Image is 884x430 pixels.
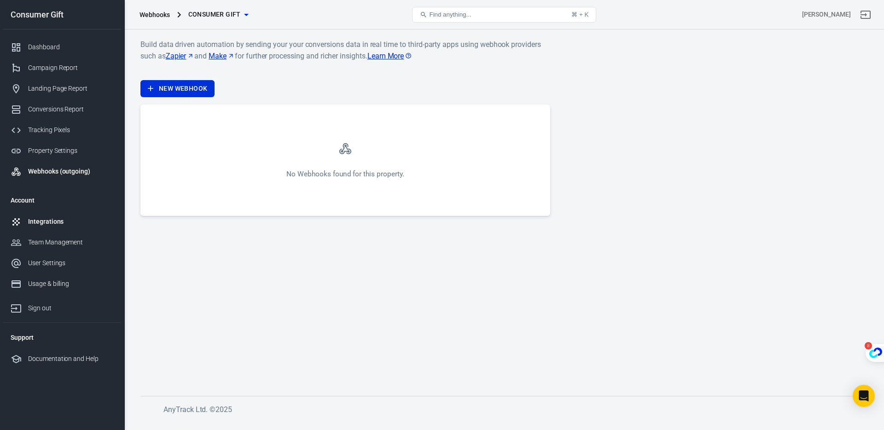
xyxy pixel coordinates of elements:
[3,211,121,232] a: Integrations
[28,238,114,247] div: Team Management
[3,326,121,349] li: Support
[28,63,114,73] div: Campaign Report
[412,7,596,23] button: Find anything...⌘ + K
[3,140,121,161] a: Property Settings
[3,232,121,253] a: Team Management
[140,80,215,97] a: New Webhook
[28,105,114,114] div: Conversions Report
[3,78,121,99] a: Landing Page Report
[209,50,235,62] a: Make
[166,50,195,62] a: Zapier
[28,258,114,268] div: User Settings
[140,39,550,73] p: Build data driven automation by sending your your conversions data in real time to third-party ap...
[3,11,121,19] div: Consumer Gift
[28,146,114,156] div: Property Settings
[3,161,121,182] a: Webhooks (outgoing)
[853,385,875,407] div: Open Intercom Messenger
[185,6,252,23] button: Consumer Gift
[3,37,121,58] a: Dashboard
[28,42,114,52] div: Dashboard
[3,99,121,120] a: Conversions Report
[3,58,121,78] a: Campaign Report
[28,279,114,289] div: Usage & billing
[855,4,877,26] a: Sign out
[367,50,413,62] a: Learn More
[429,11,471,18] span: Find anything...
[3,294,121,319] a: Sign out
[3,253,121,273] a: User Settings
[28,84,114,93] div: Landing Page Report
[188,9,241,20] span: Consumer Gift
[28,167,114,176] div: Webhooks (outgoing)
[3,189,121,211] li: Account
[571,11,588,18] div: ⌘ + K
[140,10,170,19] div: Webhooks
[28,217,114,227] div: Integrations
[3,120,121,140] a: Tracking Pixels
[3,273,121,294] a: Usage & billing
[28,303,114,313] div: Sign out
[28,354,114,364] div: Documentation and Help
[286,169,404,179] div: No Webhooks found for this property.
[802,10,851,19] div: Account id: juSFbWAb
[28,125,114,135] div: Tracking Pixels
[163,404,854,415] h6: AnyTrack Ltd. © 2025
